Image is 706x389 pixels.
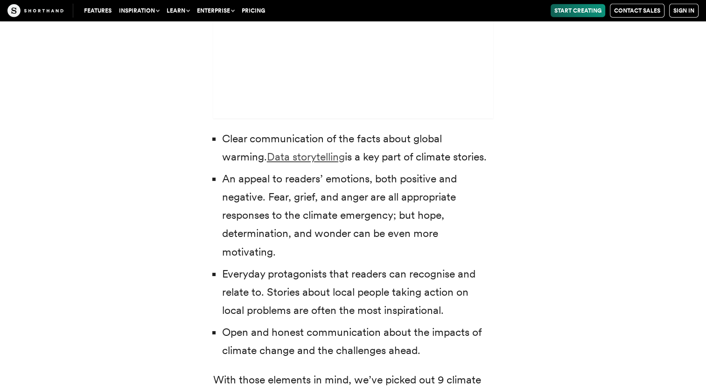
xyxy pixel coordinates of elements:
[80,4,115,17] a: Features
[193,4,238,17] button: Enterprise
[163,4,193,17] button: Learn
[7,4,63,17] img: The Craft
[222,265,493,320] li: Everyday protagonists that readers can recognise and relate to. Stories about local people taking...
[267,150,345,163] a: Data storytelling
[222,170,493,261] li: An appeal to readers’ emotions, both positive and negative. Fear, grief, and anger are all approp...
[610,4,664,18] a: Contact Sales
[115,4,163,17] button: Inspiration
[551,4,605,17] a: Start Creating
[669,4,699,18] a: Sign in
[222,323,493,360] li: Open and honest communication about the impacts of climate change and the challenges ahead.
[238,4,269,17] a: Pricing
[222,130,493,166] li: Clear communication of the facts about global warming. is a key part of climate stories.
